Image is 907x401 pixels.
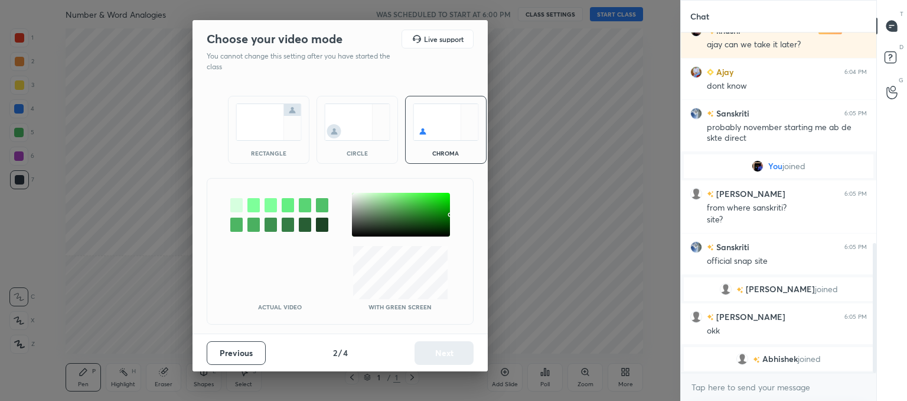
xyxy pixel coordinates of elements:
span: joined [815,284,838,294]
span: You [768,161,782,171]
div: chroma [422,150,469,156]
h6: [PERSON_NAME] [714,187,785,200]
span: Abhishek [762,354,798,364]
p: T [900,9,903,18]
img: 47cad4a4b5034e5d87b01afa47fff56f.jpg [690,241,702,253]
span: joined [782,161,805,171]
img: no-rating-badge.077c3623.svg [707,191,714,198]
img: normalScreenIcon.ae25ed63.svg [236,104,302,141]
h4: / [338,347,342,359]
img: no-rating-badge.077c3623.svg [707,111,714,117]
h6: [PERSON_NAME] [714,311,785,323]
img: default.png [690,311,702,323]
img: no-rating-badge.077c3623.svg [736,287,743,293]
img: chromaScreenIcon.c19ab0a0.svg [413,104,479,141]
p: G [899,76,903,85]
div: 6:05 PM [844,190,867,198]
img: a0f30a0c6af64d7ea217c9f4bc3710fc.jpg [752,160,764,172]
h6: Ajay [714,66,733,78]
img: default.png [720,283,732,295]
p: With green screen [368,304,432,310]
img: 47cad4a4b5034e5d87b01afa47fff56f.jpg [690,108,702,119]
h6: Sanskriti [714,241,749,253]
img: default.png [736,353,748,365]
div: from where sanskriti? [707,202,867,214]
h4: 2 [333,347,337,359]
span: [PERSON_NAME] [746,284,815,294]
div: 6:05 PM [844,313,867,321]
img: 70b11900ab7e452f8f42c12fabd8cef3.jpg [690,66,702,78]
div: 6:05 PM [844,244,867,251]
div: 6:04 PM [844,69,867,76]
p: You cannot change this setting after you have started the class [207,51,398,72]
div: site? [707,214,867,226]
h4: 4 [343,347,348,359]
div: rectangle [245,150,292,156]
div: probably november starting me ab de skte direct [707,122,867,144]
button: Previous [207,341,266,365]
div: okk [707,325,867,337]
img: circleScreenIcon.acc0effb.svg [324,104,390,141]
div: official snap site [707,256,867,267]
img: no-rating-badge.077c3623.svg [707,244,714,251]
p: Chat [681,1,719,32]
div: grid [681,33,876,373]
h2: Choose your video mode [207,31,342,47]
h6: Sanskriti [714,107,749,119]
img: no-rating-badge.077c3623.svg [707,314,714,321]
img: no-rating-badge.077c3623.svg [753,357,760,363]
div: 6:05 PM [844,110,867,117]
img: default.png [690,188,702,200]
img: Learner_Badge_beginner_1_8b307cf2a0.svg [707,69,714,76]
p: D [899,43,903,51]
div: dont know [707,80,867,92]
p: Actual Video [258,304,302,310]
div: ajay can we take it later? [707,39,867,51]
div: circle [334,150,381,156]
span: joined [798,354,821,364]
h5: Live support [424,35,464,43]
